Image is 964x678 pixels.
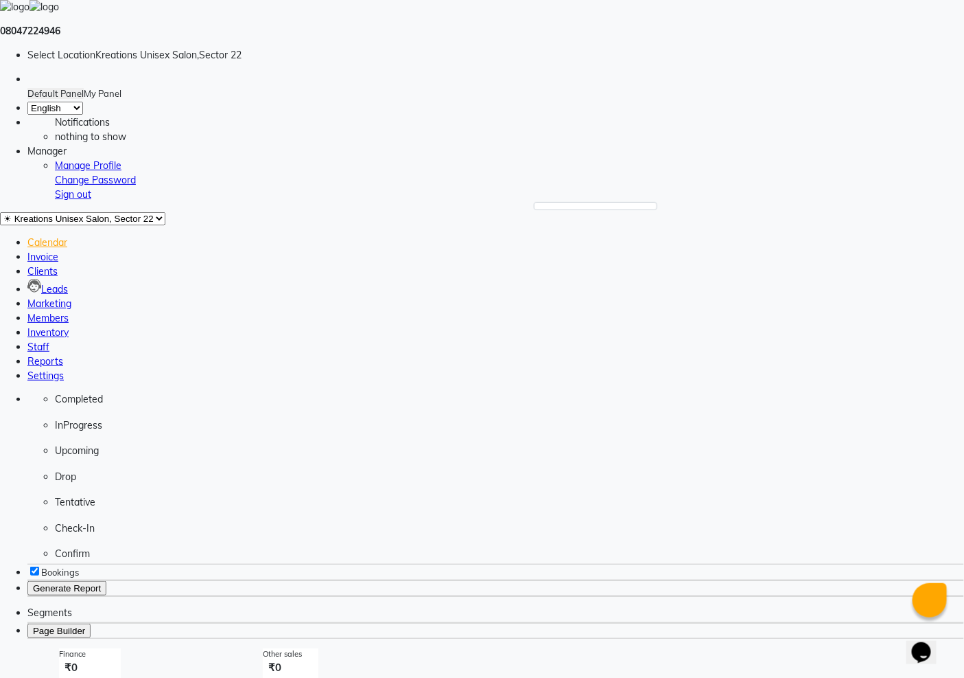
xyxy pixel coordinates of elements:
[41,283,68,295] span: Leads
[27,581,106,596] button: Generate Report
[55,496,95,508] span: Tentative
[263,648,318,660] div: Other sales
[41,567,79,578] span: Bookings
[55,188,91,201] a: Sign out
[27,265,58,278] a: Clients
[55,419,102,431] span: InProgress
[263,660,318,676] div: ₹0
[55,115,371,130] div: Notifications
[55,174,136,186] a: Change Password
[55,159,121,172] a: Manage Profile
[27,236,67,249] a: Calendar
[27,297,71,310] a: Marketing
[27,326,69,339] a: Inventory
[55,471,76,483] span: Drop
[27,624,91,638] button: Page Builder
[27,283,68,295] a: Leads
[27,370,64,382] a: Settings
[59,648,121,660] div: Finance
[906,623,950,664] iframe: chat widget
[55,130,371,144] li: nothing to show
[27,355,63,368] a: Reports
[55,522,95,534] span: Check-In
[55,393,103,405] span: Completed
[27,312,69,324] a: Members
[27,145,67,157] span: Manager
[59,660,121,676] div: ₹0
[27,251,58,263] a: Invoice
[84,88,121,99] span: My Panel
[55,444,99,457] span: Upcoming
[55,547,90,560] span: Confirm
[27,341,49,353] a: Staff
[27,88,84,99] span: Default Panel
[27,607,72,619] span: Segments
